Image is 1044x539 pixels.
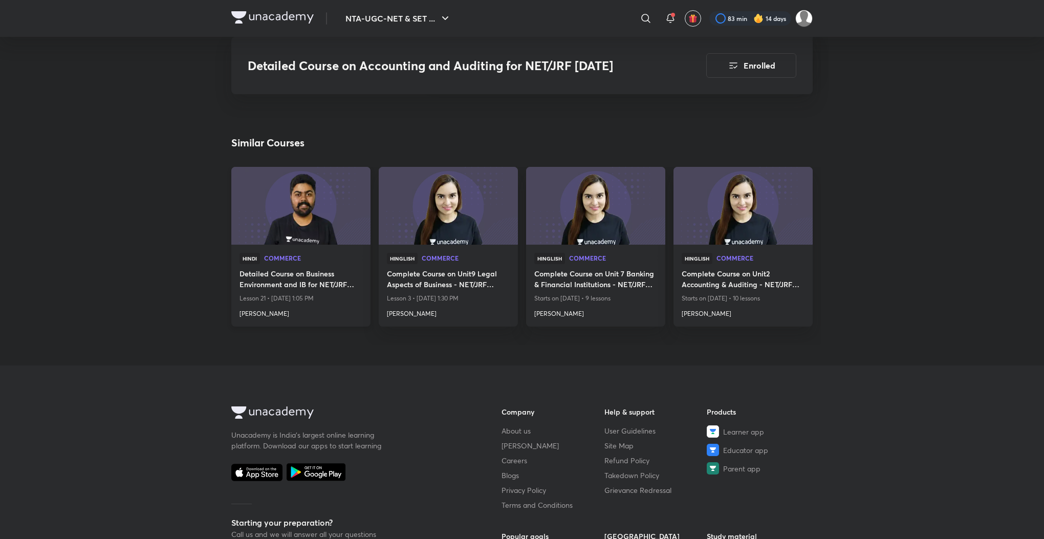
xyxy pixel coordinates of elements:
[682,305,804,318] a: [PERSON_NAME]
[231,11,314,26] a: Company Logo
[604,470,707,481] a: Takedown Policy
[707,444,719,456] img: Educator app
[248,58,648,73] h3: Detailed Course on Accounting and Auditing for NET/JRF [DATE]
[422,255,510,261] span: Commerce
[604,406,707,417] h6: Help & support
[240,292,362,305] p: Lesson 21 • [DATE] 1:05 PM
[377,166,519,246] img: new-thumbnail
[502,485,604,495] a: Privacy Policy
[682,292,804,305] p: Starts on [DATE] • 10 lessons
[685,10,701,27] button: avatar
[707,425,810,438] a: Learner app
[682,268,804,292] a: Complete Course on Unit2 Accounting & Auditing - NET/JRF [DATE]
[723,445,768,456] span: Educator app
[534,292,657,305] p: Starts on [DATE] • 9 lessons
[673,167,813,245] a: new-thumbnail
[534,253,565,264] span: Hinglish
[672,166,814,246] img: new-thumbnail
[240,253,260,264] span: Hindi
[707,425,719,438] img: Learner app
[753,13,764,24] img: streak
[534,268,657,292] a: Complete Course on Unit 7 Banking & Financial Institutions - NET/JRF [DATE]
[604,455,707,466] a: Refund Policy
[231,406,469,421] a: Company Logo
[387,253,418,264] span: Hinglish
[422,255,510,262] a: Commerce
[526,167,665,245] a: new-thumbnail
[716,255,804,262] a: Commerce
[231,135,304,150] h2: Similar Courses
[231,167,371,245] a: new-thumbnail
[502,440,604,451] a: [PERSON_NAME]
[387,268,510,292] a: Complete Course on Unit9 Legal Aspects of Business - NET/JRF [DATE]
[240,305,362,318] a: [PERSON_NAME]
[707,462,719,475] img: Parent app
[604,440,707,451] a: Site Map
[604,425,707,436] a: User Guidelines
[502,470,604,481] a: Blogs
[707,462,810,475] a: Parent app
[387,305,510,318] a: [PERSON_NAME]
[231,11,314,24] img: Company Logo
[682,253,712,264] span: Hinglish
[569,255,657,262] a: Commerce
[264,255,362,261] span: Commerce
[795,10,813,27] img: Sakshi Nath
[231,429,385,451] p: Unacademy is India’s largest online learning platform. Download our apps to start learning
[339,8,458,29] button: NTA-UGC-NET & SET ...
[502,455,527,466] span: Careers
[706,53,796,78] button: Enrolled
[707,406,810,417] h6: Products
[230,166,372,246] img: new-thumbnail
[502,455,604,466] a: Careers
[240,268,362,292] a: Detailed Course on Business Environment and IB for NET/JRF [DATE]
[231,516,469,529] h5: Starting your preparation?
[716,255,804,261] span: Commerce
[231,406,314,419] img: Company Logo
[502,425,604,436] a: About us
[502,500,604,510] a: Terms and Conditions
[534,305,657,318] a: [PERSON_NAME]
[688,14,698,23] img: avatar
[604,485,707,495] a: Grievance Redressal
[525,166,666,246] img: new-thumbnail
[569,255,657,261] span: Commerce
[387,292,510,305] p: Lesson 3 • [DATE] 1:30 PM
[723,426,764,437] span: Learner app
[723,463,760,474] span: Parent app
[264,255,362,262] a: Commerce
[502,406,604,417] h6: Company
[707,444,810,456] a: Educator app
[379,167,518,245] a: new-thumbnail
